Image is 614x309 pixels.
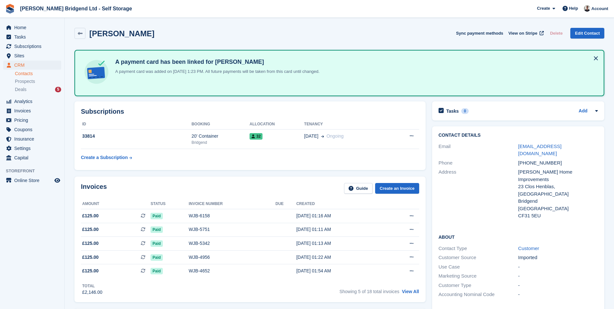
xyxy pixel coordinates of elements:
[3,32,61,41] a: menu
[189,212,275,219] div: WJB-6158
[82,254,99,261] span: £125.00
[17,3,135,14] a: [PERSON_NAME] Bridgend Ltd - Self Storage
[189,268,275,274] div: WJB-4652
[15,78,61,85] a: Prospects
[14,134,53,143] span: Insurance
[113,58,319,66] h4: A payment card has been linked for [PERSON_NAME]
[14,42,53,51] span: Subscriptions
[81,133,192,140] div: 33814
[518,272,598,280] div: -
[439,168,518,220] div: Address
[14,106,53,115] span: Invoices
[296,240,385,247] div: [DATE] 01:13 AM
[151,268,162,274] span: Paid
[3,97,61,106] a: menu
[537,5,550,12] span: Create
[296,212,385,219] div: [DATE] 01:16 AM
[15,86,61,93] a: Deals 5
[189,254,275,261] div: WJB-4956
[584,5,590,12] img: Rhys Jones
[518,159,598,167] div: [PHONE_NUMBER]
[53,177,61,184] a: Preview store
[15,71,61,77] a: Contacts
[3,42,61,51] a: menu
[3,153,61,162] a: menu
[439,159,518,167] div: Phone
[151,226,162,233] span: Paid
[506,28,545,39] a: View on Stripe
[6,168,64,174] span: Storefront
[81,154,128,161] div: Create a Subscription
[446,108,459,114] h2: Tasks
[439,272,518,280] div: Marketing Source
[439,143,518,157] div: Email
[3,116,61,125] a: menu
[439,245,518,252] div: Contact Type
[439,263,518,271] div: Use Case
[3,144,61,153] a: menu
[3,134,61,143] a: menu
[547,28,565,39] button: Delete
[296,226,385,233] div: [DATE] 01:11 AM
[189,240,275,247] div: WJB-5342
[81,119,192,130] th: ID
[518,168,598,183] div: [PERSON_NAME] Home Improvements
[151,240,162,247] span: Paid
[439,282,518,289] div: Customer Type
[304,119,390,130] th: Tenancy
[304,133,318,140] span: [DATE]
[82,283,102,289] div: Total
[439,234,598,240] h2: About
[518,246,539,251] a: Customer
[151,254,162,261] span: Paid
[327,133,344,139] span: Ongoing
[3,176,61,185] a: menu
[439,291,518,298] div: Accounting Nominal Code
[14,144,53,153] span: Settings
[518,143,562,156] a: [EMAIL_ADDRESS][DOMAIN_NAME]
[518,205,598,212] div: [GEOGRAPHIC_DATA]
[192,140,250,145] div: Bridgend
[14,125,53,134] span: Coupons
[456,28,503,39] button: Sync payment methods
[275,199,296,209] th: Due
[14,153,53,162] span: Capital
[518,198,598,205] div: Bridgend
[518,263,598,271] div: -
[151,199,189,209] th: Status
[3,125,61,134] a: menu
[402,289,419,294] a: View All
[344,183,373,194] a: Guide
[55,87,61,92] div: 5
[82,226,99,233] span: £125.00
[14,176,53,185] span: Online Store
[591,6,608,12] span: Account
[14,51,53,60] span: Sites
[3,23,61,32] a: menu
[82,268,99,274] span: £125.00
[3,51,61,60] a: menu
[375,183,419,194] a: Create an Invoice
[518,183,598,198] div: 23 Clos Henblas, [GEOGRAPHIC_DATA]
[113,68,319,75] p: A payment card was added on [DATE] 1:23 PM. All future payments will be taken from this card unti...
[192,119,250,130] th: Booking
[82,289,102,296] div: £2,146.00
[518,212,598,220] div: CF31 5EU
[15,86,27,93] span: Deals
[296,199,385,209] th: Created
[14,61,53,70] span: CRM
[15,78,35,85] span: Prospects
[14,116,53,125] span: Pricing
[81,152,132,164] a: Create a Subscription
[3,106,61,115] a: menu
[3,61,61,70] a: menu
[250,133,262,140] span: 32
[81,183,107,194] h2: Invoices
[14,23,53,32] span: Home
[518,254,598,261] div: Imported
[579,108,587,115] a: Add
[250,119,304,130] th: Allocation
[439,254,518,261] div: Customer Source
[570,28,604,39] a: Edit Contact
[83,58,110,86] img: card-linked-ebf98d0992dc2aeb22e95c0e3c79077019eb2392cfd83c6a337811c24bc77127.svg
